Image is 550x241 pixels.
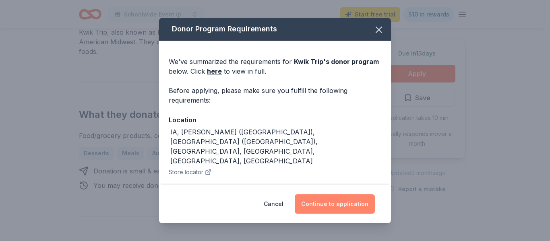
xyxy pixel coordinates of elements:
button: Cancel [264,194,283,214]
div: Before applying, please make sure you fulfill the following requirements: [169,86,381,105]
div: We've summarized the requirements for below. Click to view in full. [169,57,381,76]
div: IA, [PERSON_NAME] ([GEOGRAPHIC_DATA]), [GEOGRAPHIC_DATA] ([GEOGRAPHIC_DATA]), [GEOGRAPHIC_DATA], ... [170,127,381,166]
span: Kwik Trip 's donor program [294,58,379,66]
button: Store locator [169,167,211,177]
div: Donor Program Requirements [159,18,391,41]
div: Location [169,115,381,125]
a: here [207,66,222,76]
button: Continue to application [295,194,375,214]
